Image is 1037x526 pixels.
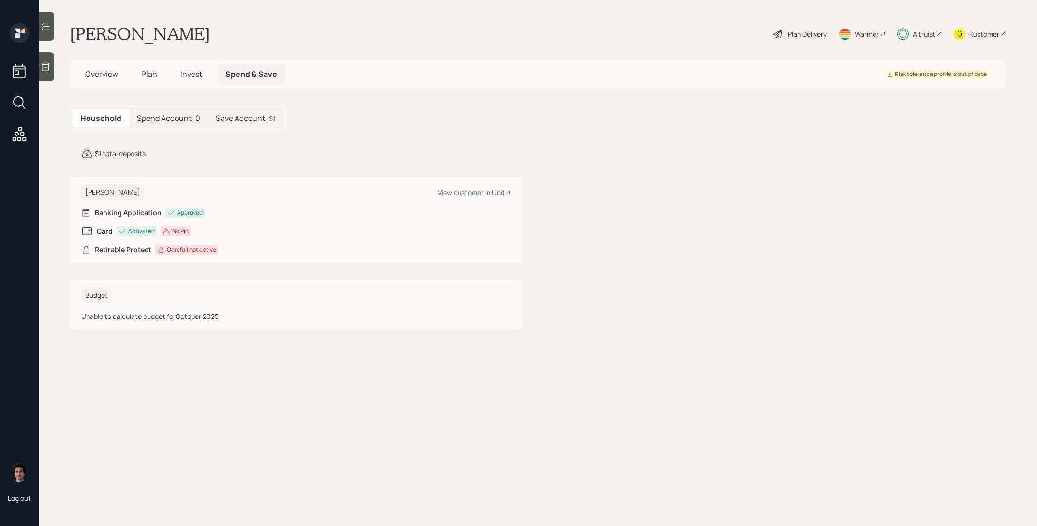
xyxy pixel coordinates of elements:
[10,463,29,482] img: harrison-schaefer-headshot-2.png
[81,287,112,303] h6: Budget
[85,69,118,79] span: Overview
[438,188,511,197] div: View customer in Unit
[95,149,146,159] div: $1 total deposits
[95,209,162,217] h6: Banking Application
[8,494,31,503] div: Log out
[225,69,277,79] span: Spend & Save
[216,114,265,123] h5: Save Account
[969,29,999,39] div: Kustomer
[180,69,202,79] span: Invest
[97,227,113,236] h6: Card
[177,209,203,217] div: Approved
[788,29,827,39] div: Plan Delivery
[269,113,275,123] div: $1
[80,114,121,123] h5: Household
[141,69,157,79] span: Plan
[129,109,208,127] div: 0
[137,114,192,123] h5: Spend Account
[128,227,155,236] div: Activated
[95,246,151,254] h6: Retirable Protect
[167,245,216,254] div: Carefull not active
[887,70,987,78] div: Risk tolerance profile is out of date
[172,227,189,236] div: No Pin
[81,311,511,321] div: Unable to calculate budget for October 2025
[70,23,210,45] h1: [PERSON_NAME]
[81,184,144,200] h6: [PERSON_NAME]
[855,29,879,39] div: Warmer
[913,29,935,39] div: Altruist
